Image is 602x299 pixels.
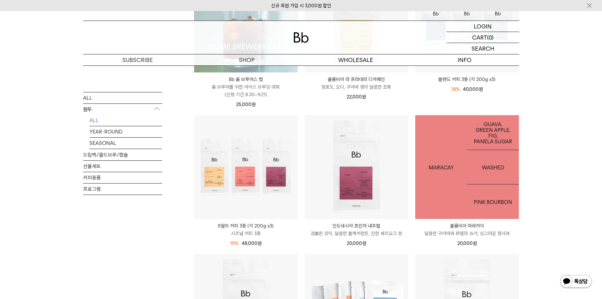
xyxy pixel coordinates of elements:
[305,115,408,219] img: 인도네시아 프린자 내추럴
[194,115,298,219] img: 9월의 커피 3종 (각 200g x3)
[194,230,298,237] p: 시즈널 커피 3종
[415,222,519,230] p: 콜롬비아 마라카이
[89,137,162,148] a: SEASONAL
[258,240,262,246] span: 원
[89,115,162,126] a: ALL
[305,76,408,83] p: 콜롬비아 라 프라데라 디카페인
[305,83,408,91] p: 청포도, 오디, 구아바 잼의 달콤한 조화
[415,230,519,237] p: 달콤한 구아바와 파넬라 슈거, 싱그러운 청사과
[305,222,408,237] a: 인도네시아 프린자 내추럴 검붉은 장미, 달콤한 블랙커런트, 진한 셰리오크 향
[83,92,162,103] a: ALL
[271,3,331,9] a: 신규 회원 가입 시 3,000원 할인
[194,222,298,237] a: 9월의 커피 3종 (각 200g x3) 시즈널 커피 3종
[451,85,460,93] div: 18%
[560,274,593,290] img: 카카오톡 채널 1:1 채팅 버튼
[194,83,298,98] p: 홈 브루어를 위한 아이스 브루잉 대회 (신청 기간 8.30~9.21)
[487,32,494,43] p: (0)
[362,94,366,100] span: 원
[471,43,494,54] p: SEARCH
[473,240,477,246] span: 원
[83,160,162,171] a: 선물세트
[83,103,162,115] p: 원두
[305,230,408,237] p: 검붉은 장미, 달콤한 블랙커런트, 진한 셰리오크 향
[194,222,298,230] p: 9월의 커피 3종 (각 200g x3)
[415,115,519,219] a: 콜롬비아 마라카이
[447,32,519,43] a: CART (0)
[410,54,519,65] p: INFO
[305,222,408,230] p: 인도네시아 프린자 내추럴
[192,54,301,65] a: SHOP
[474,21,492,32] p: LOGIN
[479,86,483,92] span: 원
[472,32,487,43] p: CART
[83,54,192,65] a: SUBSCRIBE
[347,240,366,246] span: 20,000
[415,76,519,83] a: 블렌드 커피 3종 (각 200g x3)
[301,54,410,65] p: WHOLESALE
[463,86,483,92] span: 40,000
[294,32,309,43] img: 로고
[230,240,239,247] div: 19%
[83,149,162,160] a: 드립백/콜드브루/캡슐
[242,240,262,246] span: 48,000
[236,102,256,107] span: 25,000
[83,172,162,183] a: 커피용품
[252,102,256,107] span: 원
[305,76,408,91] a: 콜롬비아 라 프라데라 디카페인 청포도, 오디, 구아바 잼의 달콤한 조화
[83,183,162,194] a: 프로그램
[415,222,519,237] a: 콜롬비아 마라카이 달콤한 구아바와 파넬라 슈거, 싱그러운 청사과
[457,240,477,246] span: 20,000
[89,126,162,137] a: YEAR-ROUND
[194,76,298,98] a: Bb 홈 브루어스 컵 홈 브루어를 위한 아이스 브루잉 대회(신청 기간 8.30~9.21)
[415,115,519,219] img: 1000000482_add2_067.jpg
[362,240,366,246] span: 원
[194,76,298,83] p: Bb 홈 브루어스 컵
[447,21,519,32] a: LOGIN
[347,94,366,100] span: 22,000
